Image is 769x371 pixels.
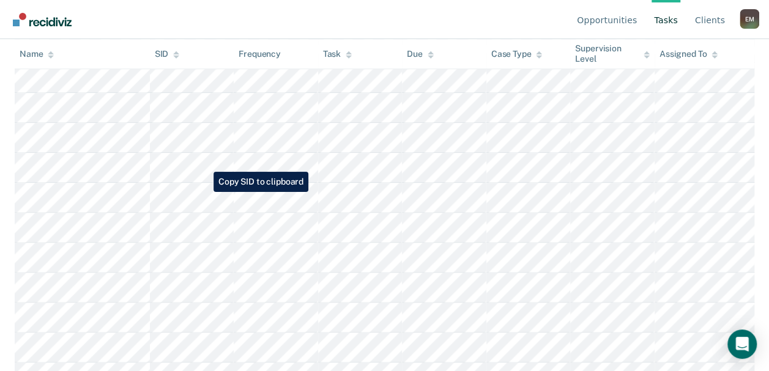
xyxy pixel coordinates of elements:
div: Due [407,49,434,59]
div: Name [20,49,54,59]
div: Assigned To [659,49,718,59]
div: SID [155,49,180,59]
div: Task [323,49,352,59]
div: Case Type [491,49,543,59]
div: Open Intercom Messenger [727,329,757,359]
button: Profile dropdown button [740,9,759,29]
div: E M [740,9,759,29]
div: Frequency [239,49,281,59]
img: Recidiviz [13,13,72,26]
div: Supervision Level [575,43,650,64]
